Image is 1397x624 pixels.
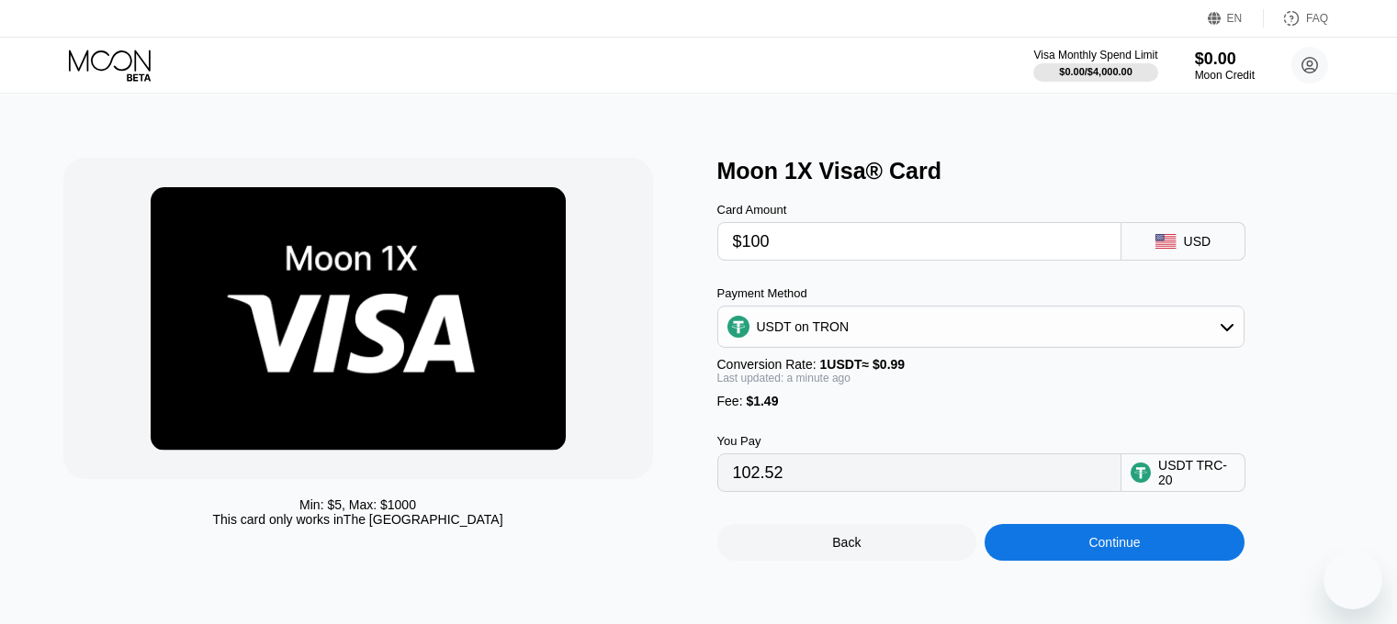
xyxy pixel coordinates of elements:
[1184,234,1211,249] div: USD
[1033,49,1157,61] div: Visa Monthly Spend Limit
[1227,12,1243,25] div: EN
[820,357,906,372] span: 1 USDT ≈ $0.99
[832,535,861,550] div: Back
[1306,12,1328,25] div: FAQ
[1158,458,1235,487] div: USDT TRC-20
[718,308,1244,345] div: USDT on TRON
[1208,9,1264,28] div: EN
[746,394,778,408] span: $1.49
[717,372,1245,384] div: Last updated: a minute ago
[1264,9,1328,28] div: FAQ
[717,434,1121,448] div: You Pay
[212,512,502,527] div: This card only works in The [GEOGRAPHIC_DATA]
[1195,50,1255,82] div: $0.00Moon Credit
[757,319,850,334] div: USDT on TRON
[733,223,1106,260] input: $0.00
[299,497,416,512] div: Min: $ 5 , Max: $ 1000
[985,524,1245,561] div: Continue
[717,394,1245,408] div: Fee :
[1195,69,1255,82] div: Moon Credit
[717,286,1245,300] div: Payment Method
[1324,551,1382,609] iframe: Button to launch messaging window, conversation in progress
[1088,535,1140,550] div: Continue
[717,158,1353,184] div: Moon 1X Visa® Card
[1059,66,1132,77] div: $0.00 / $4,000.00
[717,203,1121,217] div: Card Amount
[1195,50,1255,69] div: $0.00
[1033,49,1157,82] div: Visa Monthly Spend Limit$0.00/$4,000.00
[717,524,977,561] div: Back
[717,357,1245,372] div: Conversion Rate:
